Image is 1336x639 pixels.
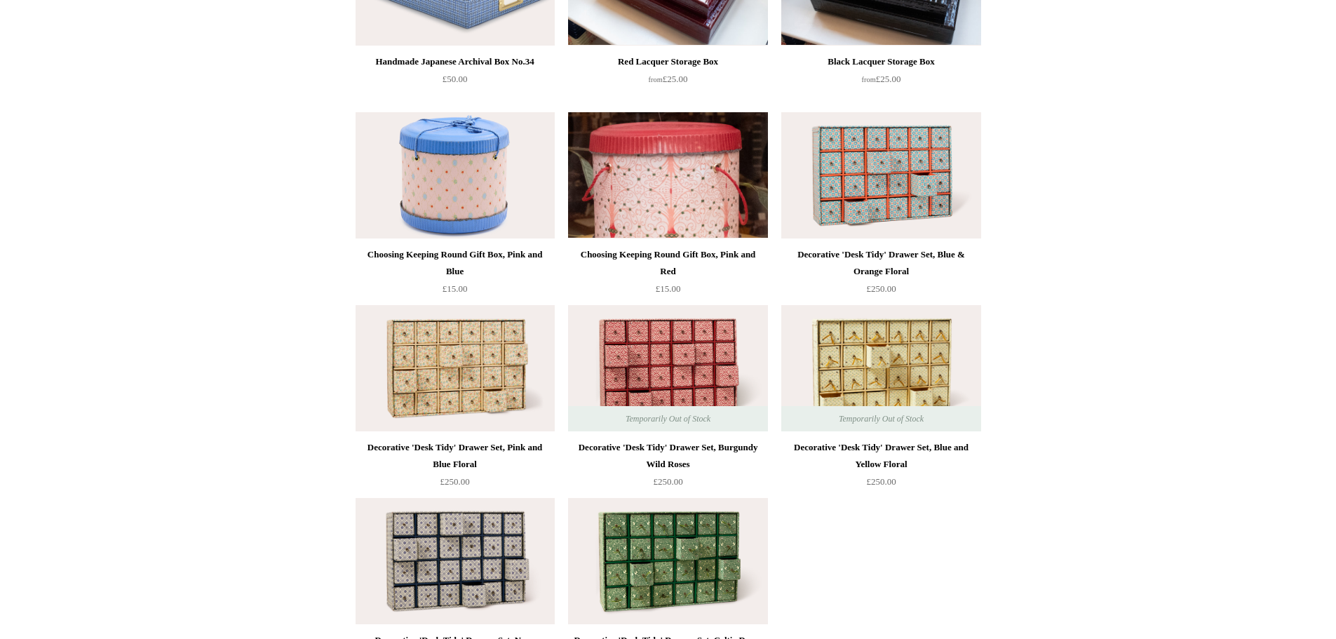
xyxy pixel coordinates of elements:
img: Decorative 'Desk Tidy' Drawer Set, Navy Diamonds [356,498,555,624]
span: £25.00 [649,74,688,84]
a: Decorative 'Desk Tidy' Drawer Set, Pink and Blue Floral £250.00 [356,439,555,497]
div: Decorative 'Desk Tidy' Drawer Set, Burgundy Wild Roses [572,439,764,473]
img: Decorative 'Desk Tidy' Drawer Set, Blue & Orange Floral [781,112,980,238]
span: Temporarily Out of Stock [825,406,938,431]
a: Decorative 'Desk Tidy' Drawer Set, Celtic Doves Decorative 'Desk Tidy' Drawer Set, Celtic Doves [568,498,767,624]
a: Decorative 'Desk Tidy' Drawer Set, Burgundy Wild Roses Decorative 'Desk Tidy' Drawer Set, Burgund... [568,305,767,431]
span: £250.00 [866,476,896,487]
div: Choosing Keeping Round Gift Box, Pink and Red [572,246,764,280]
span: £15.00 [656,283,681,294]
div: Decorative 'Desk Tidy' Drawer Set, Pink and Blue Floral [359,439,551,473]
a: Decorative 'Desk Tidy' Drawer Set, Burgundy Wild Roses £250.00 [568,439,767,497]
a: Decorative 'Desk Tidy' Drawer Set, Blue and Yellow Floral £250.00 [781,439,980,497]
span: £250.00 [866,283,896,294]
a: Choosing Keeping Round Gift Box, Pink and Red £15.00 [568,246,767,304]
span: from [862,76,876,83]
img: Decorative 'Desk Tidy' Drawer Set, Blue and Yellow Floral [781,305,980,431]
img: Decorative 'Desk Tidy' Drawer Set, Celtic Doves [568,498,767,624]
a: Decorative 'Desk Tidy' Drawer Set, Navy Diamonds Decorative 'Desk Tidy' Drawer Set, Navy Diamonds [356,498,555,624]
a: Handmade Japanese Archival Box No.34 £50.00 [356,53,555,111]
span: £15.00 [443,283,468,294]
a: Decorative 'Desk Tidy' Drawer Set, Blue & Orange Floral Decorative 'Desk Tidy' Drawer Set, Blue &... [781,112,980,238]
img: Choosing Keeping Round Gift Box, Pink and Blue [356,112,555,238]
a: Choosing Keeping Round Gift Box, Pink and Red Choosing Keeping Round Gift Box, Pink and Red [568,112,767,238]
a: Decorative 'Desk Tidy' Drawer Set, Pink and Blue Floral Decorative 'Desk Tidy' Drawer Set, Pink a... [356,305,555,431]
div: Decorative 'Desk Tidy' Drawer Set, Blue and Yellow Floral [785,439,977,473]
a: Choosing Keeping Round Gift Box, Pink and Blue £15.00 [356,246,555,304]
div: Handmade Japanese Archival Box No.34 [359,53,551,70]
div: Black Lacquer Storage Box [785,53,977,70]
div: Choosing Keeping Round Gift Box, Pink and Blue [359,246,551,280]
span: £25.00 [862,74,901,84]
span: Temporarily Out of Stock [612,406,724,431]
img: Decorative 'Desk Tidy' Drawer Set, Burgundy Wild Roses [568,305,767,431]
a: Red Lacquer Storage Box from£25.00 [568,53,767,111]
span: £250.00 [653,476,682,487]
a: Decorative 'Desk Tidy' Drawer Set, Blue and Yellow Floral Decorative 'Desk Tidy' Drawer Set, Blue... [781,305,980,431]
a: Decorative 'Desk Tidy' Drawer Set, Blue & Orange Floral £250.00 [781,246,980,304]
span: £50.00 [443,74,468,84]
a: Choosing Keeping Round Gift Box, Pink and Blue Choosing Keeping Round Gift Box, Pink and Blue [356,112,555,238]
a: Black Lacquer Storage Box from£25.00 [781,53,980,111]
span: £250.00 [440,476,469,487]
div: Red Lacquer Storage Box [572,53,764,70]
span: from [649,76,663,83]
img: Decorative 'Desk Tidy' Drawer Set, Pink and Blue Floral [356,305,555,431]
img: Choosing Keeping Round Gift Box, Pink and Red [568,112,767,238]
div: Decorative 'Desk Tidy' Drawer Set, Blue & Orange Floral [785,246,977,280]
